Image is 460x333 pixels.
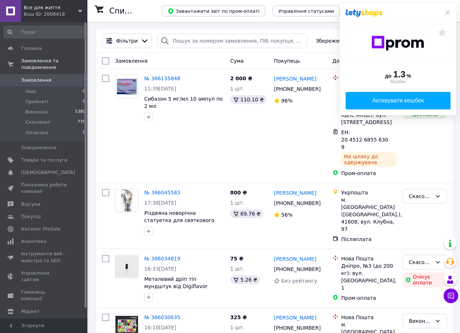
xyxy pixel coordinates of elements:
[230,325,244,330] span: 1 шт.
[115,58,148,64] span: Замовлення
[144,256,180,262] a: № 366034819
[21,182,67,195] span: Показники роботи компанії
[341,314,397,321] div: Нова Пошта
[21,251,67,264] span: Інструменти веб-майстра та SEO
[409,192,432,200] div: Скасовано
[281,278,317,284] span: Без рейтингу
[341,262,397,291] div: Дніпро, №3 (до 200 кг): вул. [GEOGRAPHIC_DATA], 1
[25,129,48,136] span: Оплачені
[341,152,397,167] div: На шляху до одержувача
[21,157,67,163] span: Товари та послуги
[274,189,316,197] a: [PERSON_NAME]
[230,275,260,284] div: 5.26 ₴
[24,4,78,11] span: Все для життя
[230,190,247,195] span: 800 ₴
[144,266,176,272] span: 16:33[DATE]
[274,255,316,263] a: [PERSON_NAME]
[78,119,85,125] span: 770
[230,95,267,104] div: 110.10 ₴
[274,75,316,82] a: [PERSON_NAME]
[281,98,292,104] span: 96%
[230,58,244,64] span: Cума
[341,196,397,233] div: м. [GEOGRAPHIC_DATA] ([GEOGRAPHIC_DATA].), 41608, вул. Клубна, 97
[341,294,397,302] div: Пром-оплата
[25,88,36,95] span: Нові
[402,272,447,287] div: Очікує оплати
[21,213,41,220] span: Покупці
[168,8,259,14] span: Завантажити звіт по пром-оплаті
[272,198,321,208] div: [PHONE_NUMBER]
[316,37,369,44] span: Збережені фільтри:
[115,189,138,212] a: Фото товару
[409,317,432,325] div: Виконано
[333,58,386,64] span: Доставка та оплата
[230,314,247,320] span: 325 ₴
[278,8,334,14] span: Управління статусами
[144,75,180,81] a: № 366135848
[409,258,432,266] div: Скасовано
[21,77,51,84] span: Замовлення
[21,45,42,52] span: Головна
[341,170,397,177] div: Пром-оплата
[21,169,75,176] span: [DEMOGRAPHIC_DATA]
[281,212,292,218] span: 56%
[21,226,60,232] span: Каталог ProSale
[115,256,138,278] img: Фото товару
[116,37,138,44] span: Фільтри
[83,88,85,95] span: 0
[144,325,176,330] span: 16:10[DATE]
[21,289,67,302] span: Гаманець компанії
[21,144,56,151] span: Повідомлення
[25,109,48,115] span: Виконані
[21,238,46,245] span: Аналітика
[230,75,252,81] span: 2 000 ₴
[444,289,458,303] button: Чат з покупцем
[158,34,308,48] input: Пошук за номером замовлення, ПІБ покупця, номером телефону, Email, номером накладної
[21,58,87,71] span: Замовлення та повідомлення
[109,7,183,15] h1: Список замовлень
[144,210,221,245] a: Різдвяна новорічна статуетка для святкового декору [PERSON_NAME] з лижами 24 х 15 х 41 см сіро-білий
[144,276,208,304] a: Металевий дріп тіп мундштук від Digiflavor Mouthpiece Drip Tip 510 Original Version чорний
[162,5,265,16] button: Завантажити звіт по пром-оплаті
[75,109,85,115] span: 5380
[272,84,321,94] div: [PHONE_NUMBER]
[144,96,223,109] a: Сибазон 5 мг/мл 10 ампул по 2 мл
[230,86,244,92] span: 1 шт.
[230,266,244,272] span: 1 шт.
[144,314,180,320] a: № 366030635
[341,189,397,196] div: Укрпошта
[272,264,321,274] div: [PHONE_NUMBER]
[230,256,243,262] span: 75 ₴
[230,209,263,218] div: 69.76 ₴
[115,77,138,96] img: Фото товару
[274,58,300,64] span: Покупець
[24,11,87,18] div: Ваш ID: 2008418
[341,129,388,150] span: ЕН: 20 4512 6855 6309
[21,308,40,315] span: Маркет
[341,255,397,262] div: Нова Пошта
[144,86,176,92] span: 11:39[DATE]
[4,26,86,39] input: Пошук
[83,129,85,136] span: 0
[144,190,180,195] a: № 366045583
[83,98,85,105] span: 0
[121,189,133,212] img: Фото товару
[25,98,48,105] span: Прийняті
[272,5,340,16] button: Управління статусами
[115,255,138,278] a: Фото товару
[115,75,138,98] a: Фото товару
[274,314,316,321] a: [PERSON_NAME]
[25,119,50,125] span: Скасовані
[272,323,321,333] div: [PHONE_NUMBER]
[21,270,67,283] span: Управління сайтом
[144,200,176,206] span: 17:38[DATE]
[230,200,244,206] span: 1 шт.
[21,201,40,208] span: Відгуки
[341,236,397,243] div: Післяплата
